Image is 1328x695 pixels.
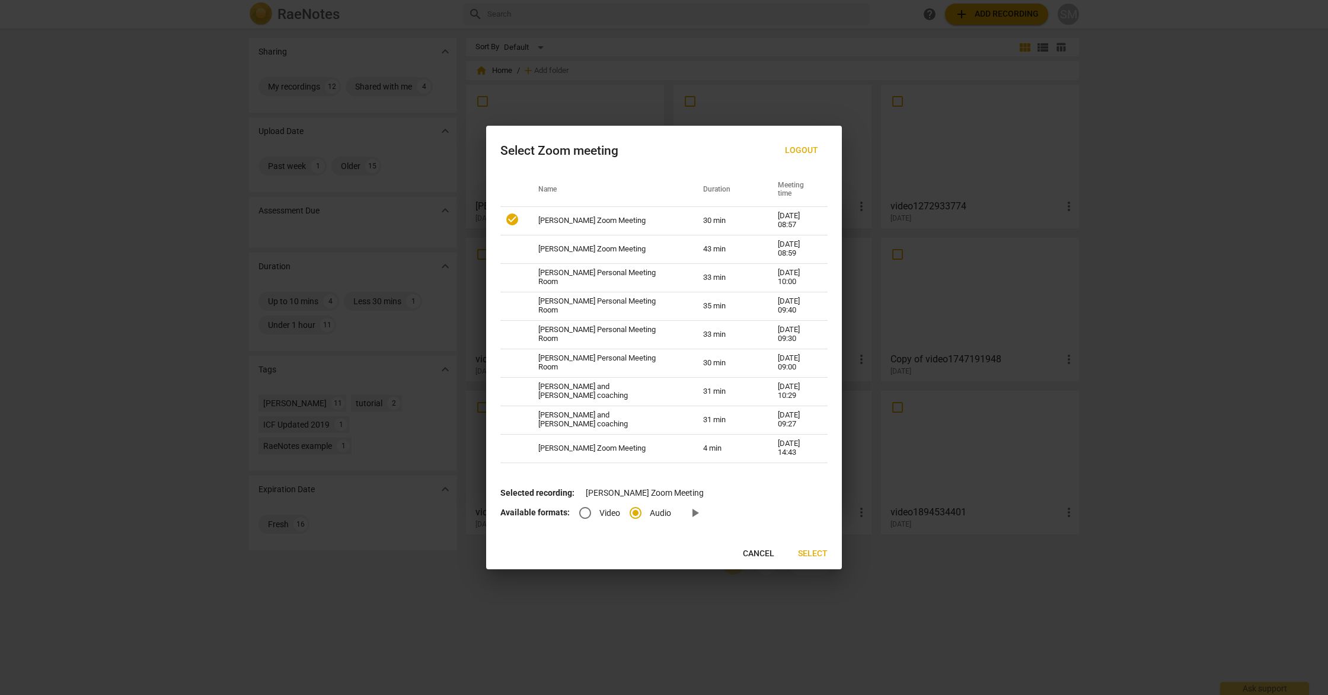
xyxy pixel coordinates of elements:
[785,145,818,157] span: Logout
[764,406,828,434] td: [DATE] 09:27
[764,434,828,463] td: [DATE] 14:43
[524,206,689,235] td: [PERSON_NAME] Zoom Meeting
[764,235,828,263] td: [DATE] 08:59
[689,349,764,377] td: 30 min
[599,507,620,519] span: Video
[689,320,764,349] td: 33 min
[524,173,689,206] th: Name
[500,144,618,158] div: Select Zoom meeting
[798,548,828,560] span: Select
[689,377,764,406] td: 31 min
[524,377,689,406] td: [PERSON_NAME] and [PERSON_NAME] coaching
[579,508,681,517] div: File type
[689,235,764,263] td: 43 min
[524,292,689,320] td: [PERSON_NAME] Personal Meeting Room
[689,263,764,292] td: 33 min
[689,292,764,320] td: 35 min
[524,320,689,349] td: [PERSON_NAME] Personal Meeting Room
[764,349,828,377] td: [DATE] 09:00
[505,212,519,227] span: check_circle
[524,263,689,292] td: [PERSON_NAME] Personal Meeting Room
[689,406,764,434] td: 31 min
[689,206,764,235] td: 30 min
[524,406,689,434] td: [PERSON_NAME] and [PERSON_NAME] coaching
[764,377,828,406] td: [DATE] 10:29
[689,434,764,463] td: 4 min
[743,548,774,560] span: Cancel
[524,235,689,263] td: [PERSON_NAME] Zoom Meeting
[500,508,570,517] b: Available formats:
[764,320,828,349] td: [DATE] 09:30
[500,488,574,498] b: Selected recording:
[524,349,689,377] td: [PERSON_NAME] Personal Meeting Room
[764,263,828,292] td: [DATE] 10:00
[689,173,764,206] th: Duration
[788,543,837,565] button: Select
[775,140,828,161] button: Logout
[650,507,671,519] span: Audio
[764,292,828,320] td: [DATE] 09:40
[500,487,828,499] p: [PERSON_NAME] Zoom Meeting
[688,506,702,520] span: play_arrow
[764,173,828,206] th: Meeting time
[764,206,828,235] td: [DATE] 08:57
[681,499,709,527] a: Preview
[524,434,689,463] td: [PERSON_NAME] Zoom Meeting
[733,543,784,565] button: Cancel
